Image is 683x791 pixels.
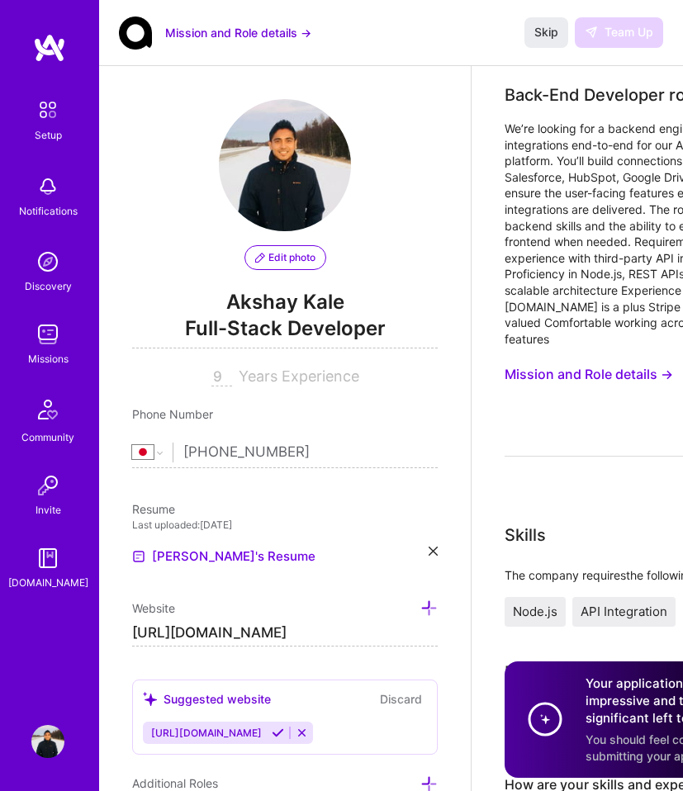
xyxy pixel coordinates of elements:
[534,24,558,40] span: Skip
[244,245,326,270] button: Edit photo
[296,727,308,739] i: Reject
[132,315,438,348] span: Full-Stack Developer
[219,99,351,231] img: User Avatar
[581,604,667,619] span: API Integration
[28,390,68,429] img: Community
[505,523,546,547] div: Skills
[375,690,427,708] button: Discard
[8,575,88,591] div: [DOMAIN_NAME]
[255,250,315,265] span: Edit photo
[165,25,311,41] button: Mission and Role details →
[31,170,64,203] img: bell
[31,318,64,351] img: teamwork
[31,469,64,502] img: Invite
[143,692,157,706] i: icon SuggestedTeams
[21,429,74,446] div: Community
[272,727,284,739] i: Accept
[505,360,673,390] button: Mission and Role details →
[183,429,438,476] input: +1 (000) 000-0000
[132,550,145,563] img: Resume
[31,725,64,758] img: User Avatar
[19,203,78,220] div: Notifications
[524,17,568,47] button: Skip
[132,517,438,533] div: Last uploaded: [DATE]
[132,601,175,615] span: Website
[132,621,438,647] input: http://...
[211,368,232,387] input: XX
[239,367,359,385] span: Years Experience
[255,253,265,263] i: icon PencilPurple
[27,725,69,758] a: User Avatar
[132,547,315,566] a: [PERSON_NAME]'s Resume
[36,502,61,519] div: Invite
[151,727,262,739] span: [URL][DOMAIN_NAME]
[25,278,72,295] div: Discovery
[132,502,175,516] span: Resume
[429,547,438,556] i: icon Close
[143,691,271,708] div: Suggested website
[31,245,64,278] img: discovery
[513,604,557,619] span: Node.js
[31,542,64,575] img: guide book
[119,17,152,50] img: Company Logo
[132,776,218,790] span: Additional Roles
[31,92,65,127] img: setup
[28,351,69,367] div: Missions
[132,290,438,315] span: Akshay Kale
[505,660,676,709] div: Make yourself stand out
[33,33,66,63] img: logo
[35,127,62,144] div: Setup
[132,407,213,421] span: Phone Number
